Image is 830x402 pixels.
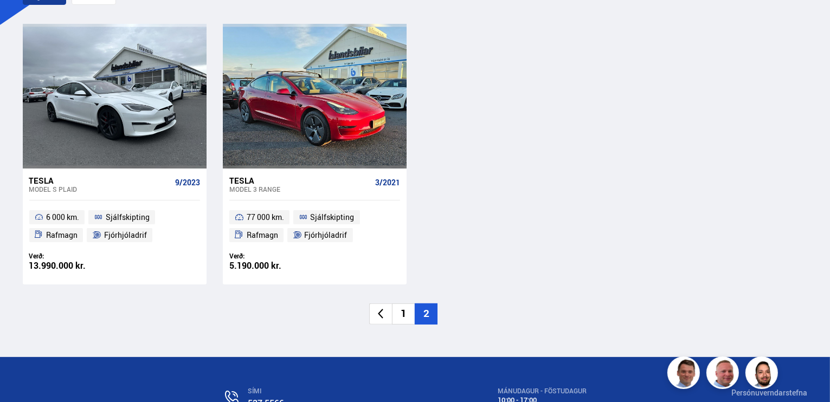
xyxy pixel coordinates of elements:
[229,252,315,260] div: Verð:
[229,185,371,193] div: Model 3 RANGE
[23,168,207,284] a: Tesla Model S PLAID 9/2023 6 000 km. Sjálfskipting Rafmagn Fjórhjóladrif Verð: 13.990.000 kr.
[311,211,355,224] span: Sjálfskipting
[9,4,41,37] button: Open LiveChat chat widget
[247,211,284,224] span: 77 000 km.
[229,176,371,185] div: Tesla
[29,252,115,260] div: Verð:
[104,229,147,242] span: Fjórhjóladrif
[708,358,741,391] img: siFngHWaQ9KaOqBr.png
[29,261,115,270] div: 13.990.000 kr.
[375,178,400,187] span: 3/2021
[747,358,780,391] img: nhp88E3Fdnt1Opn2.png
[29,176,171,185] div: Tesla
[46,229,78,242] span: Rafmagn
[415,303,437,325] li: 2
[29,185,171,193] div: Model S PLAID
[248,387,403,395] div: SÍMI
[731,387,807,398] a: Persónuverndarstefna
[229,261,315,270] div: 5.190.000 kr.
[305,229,348,242] span: Fjórhjóladrif
[223,168,407,284] a: Tesla Model 3 RANGE 3/2021 77 000 km. Sjálfskipting Rafmagn Fjórhjóladrif Verð: 5.190.000 kr.
[247,229,278,242] span: Rafmagn
[498,387,638,395] div: MÁNUDAGUR - FÖSTUDAGUR
[669,358,702,391] img: FbJEzSuNWCJXmdc-.webp
[106,211,150,224] span: Sjálfskipting
[392,303,415,325] li: 1
[46,211,79,224] span: 6 000 km.
[175,178,200,187] span: 9/2023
